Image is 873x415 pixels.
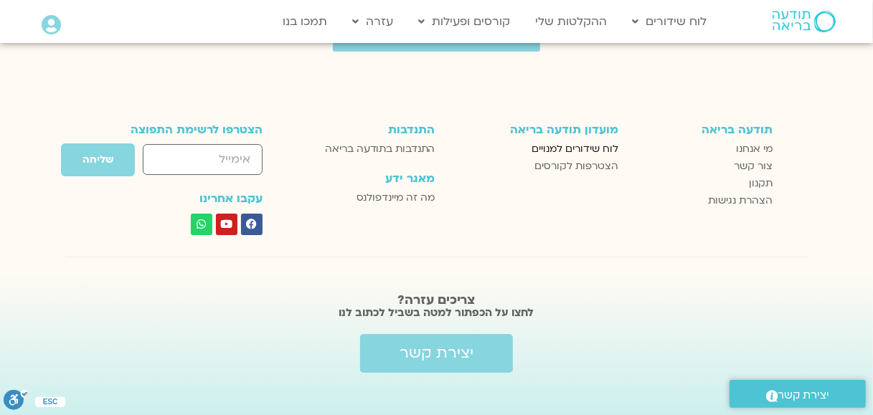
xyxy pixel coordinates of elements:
h3: התנדבות [302,123,435,136]
span: לוח שידורים למנויים [532,140,618,158]
a: ההקלטות שלי [529,8,615,35]
span: התנדבות בתודעה בריאה [326,140,435,158]
h3: תודעה בריאה [633,123,773,136]
a: מה זה מיינדפולנס [302,189,435,206]
form: טופס חדש [100,143,263,184]
input: אימייל [143,144,263,175]
a: לוח שידורים [626,8,714,35]
span: מה זה מיינדפולנס [357,189,435,206]
span: הצהרת נגישות [709,192,773,209]
a: תמכו בנו [276,8,335,35]
a: יצירת קשר [730,380,866,408]
a: יצירת קשר [360,334,513,373]
a: הצהרת נגישות [633,192,773,209]
a: לוח שידורים למנויים [450,140,618,158]
h3: מאגר ידע [302,172,435,185]
span: יצירת קשר [778,386,830,405]
img: תודעה בריאה [773,11,836,32]
a: צור קשר [633,158,773,175]
h2: צריכים עזרה? [63,293,810,307]
a: קורסים ופעילות [412,8,518,35]
span: תקנון [750,175,773,192]
h3: הצטרפו לרשימת התפוצה [100,123,263,136]
h3: מועדון תודעה בריאה [450,123,618,136]
h2: לחצו על הכפתור למטה בשביל לכתוב לנו [63,305,810,320]
a: עזרה [346,8,401,35]
span: יצירת קשר [400,345,473,362]
span: שליחה [82,154,113,166]
a: התנדבות בתודעה בריאה [302,140,435,158]
span: הצטרפות לקורסים [534,158,618,175]
h3: עקבו אחרינו [100,192,263,205]
a: מי אנחנו [633,140,773,158]
button: שליחה [60,143,136,177]
a: תקנון [633,175,773,192]
span: מי אנחנו [737,140,773,158]
a: הצטרפות לקורסים [450,158,618,175]
span: צור קשר [735,158,773,175]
